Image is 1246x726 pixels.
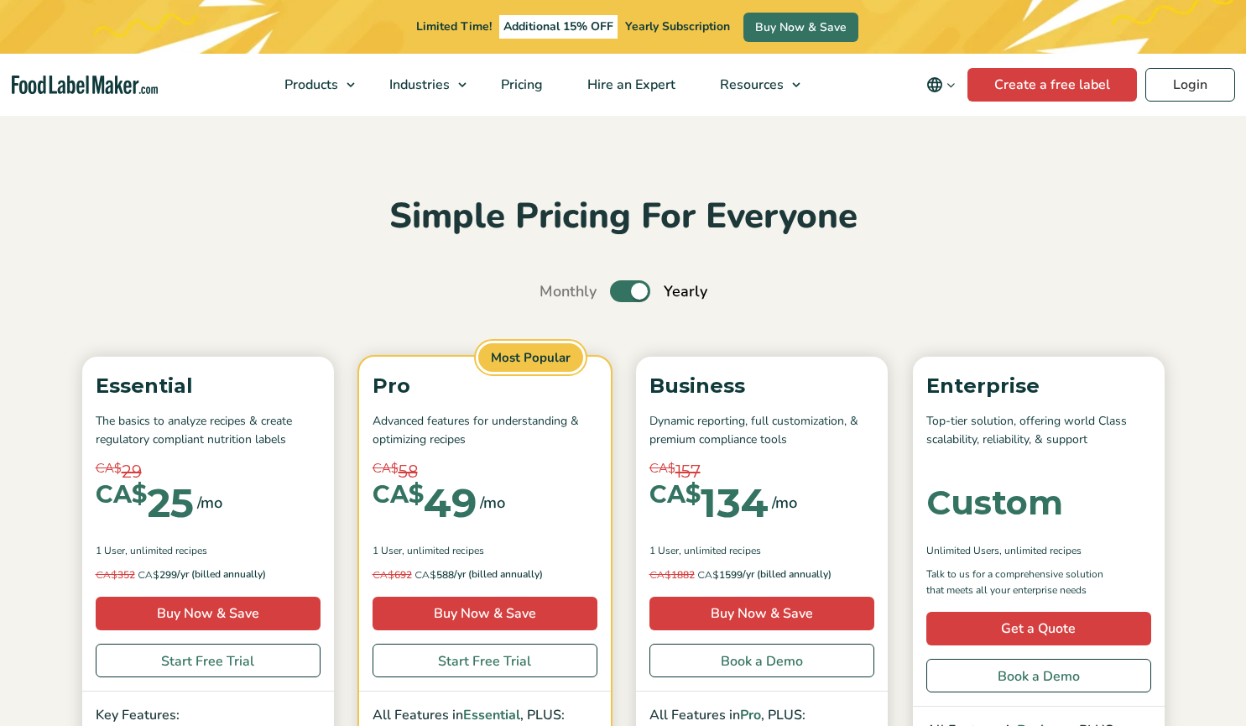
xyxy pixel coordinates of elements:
span: 1 User [96,543,125,558]
p: Top-tier solution, offering world Class scalability, reliability, & support [926,412,1151,450]
div: 134 [649,483,769,523]
span: CA$ [697,568,719,581]
button: Change language [915,68,967,102]
span: 1 User [373,543,402,558]
span: /mo [772,491,797,514]
a: Hire an Expert [566,54,694,116]
span: , Unlimited Recipes [402,543,484,558]
span: Yearly Subscription [625,18,730,34]
p: Enterprise [926,370,1151,402]
a: Get a Quote [926,612,1151,645]
span: 29 [122,459,142,484]
span: Most Popular [476,341,586,375]
a: Buy Now & Save [96,597,321,630]
a: Start Free Trial [96,644,321,677]
h2: Simple Pricing For Everyone [74,194,1173,240]
span: 299 [96,567,177,583]
span: /mo [480,491,505,514]
span: CA$ [96,568,117,581]
a: Create a free label [967,68,1137,102]
span: , Unlimited Recipes [679,543,761,558]
a: Resources [698,54,809,116]
span: Pricing [496,76,545,94]
span: Resources [715,76,785,94]
a: Book a Demo [926,659,1151,692]
span: CA$ [414,568,436,581]
span: 1599 [649,567,743,583]
span: CA$ [373,568,394,581]
a: Buy Now & Save [373,597,597,630]
span: CA$ [373,483,424,507]
p: Talk to us for a comprehensive solution that meets all your enterprise needs [926,567,1119,598]
div: 49 [373,483,477,523]
a: Buy Now & Save [743,13,858,42]
span: Hire an Expert [582,76,677,94]
del: 352 [96,568,135,582]
span: , Unlimited Recipes [125,543,207,558]
span: /yr (billed annually) [454,567,543,583]
span: CA$ [649,568,671,581]
span: /yr (billed annually) [177,567,266,583]
a: Products [263,54,363,116]
span: CA$ [649,483,701,507]
span: 157 [675,459,701,484]
a: Industries [368,54,475,116]
span: CA$ [373,459,399,478]
span: , Unlimited Recipes [999,543,1082,558]
span: Pro [740,706,761,724]
a: Buy Now & Save [649,597,874,630]
del: 692 [373,568,412,582]
span: 588 [373,567,454,583]
p: Advanced features for understanding & optimizing recipes [373,412,597,450]
p: The basics to analyze recipes & create regulatory compliant nutrition labels [96,412,321,450]
p: Business [649,370,874,402]
span: 1 User [649,543,679,558]
p: Pro [373,370,597,402]
span: Essential [463,706,520,724]
p: Dynamic reporting, full customization, & premium compliance tools [649,412,874,450]
a: Book a Demo [649,644,874,677]
span: Monthly [540,280,597,303]
span: /mo [197,491,222,514]
span: /yr (billed annually) [743,567,832,583]
span: Additional 15% OFF [499,15,618,39]
span: CA$ [96,483,147,507]
span: CA$ [96,459,122,478]
del: 1882 [649,568,695,582]
span: Yearly [664,280,707,303]
span: CA$ [138,568,159,581]
span: Products [279,76,340,94]
a: Start Free Trial [373,644,597,677]
span: 58 [399,459,418,484]
p: Essential [96,370,321,402]
a: Login [1145,68,1235,102]
div: Custom [926,486,1063,520]
span: CA$ [649,459,675,478]
label: Toggle [610,280,650,302]
a: Food Label Maker homepage [12,76,158,95]
div: 25 [96,483,194,523]
span: Unlimited Users [926,543,999,558]
span: Industries [384,76,451,94]
a: Pricing [479,54,561,116]
span: Limited Time! [416,18,492,34]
